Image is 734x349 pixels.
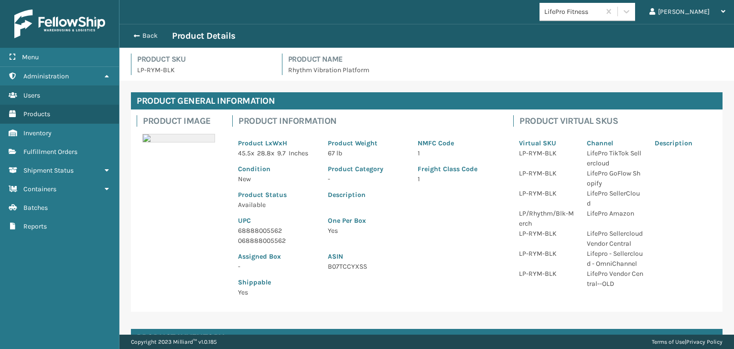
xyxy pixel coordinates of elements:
[137,65,270,75] p: LP-RYM-BLK
[257,149,274,157] span: 28.8 x
[238,287,316,297] p: Yes
[23,129,52,137] span: Inventory
[587,249,643,269] p: Lifepro - Sellercloud - OmniChannel
[686,338,723,345] a: Privacy Policy
[131,335,217,349] p: Copyright 2023 Milliard™ v 1.0.185
[238,277,316,287] p: Shippable
[652,338,685,345] a: Terms of Use
[418,138,496,148] p: NMFC Code
[587,188,643,208] p: LifePro SellerCloud
[238,251,316,262] p: Assigned Box
[238,164,316,174] p: Condition
[128,32,172,40] button: Back
[238,138,316,148] p: Product LxWxH
[544,7,601,17] div: LifePro Fitness
[238,236,316,246] p: 068888005562
[328,174,406,184] p: -
[328,251,496,262] p: ASIN
[519,269,575,279] p: LP-RYM-BLK
[137,332,224,343] h4: Product Inventory
[238,200,316,210] p: Available
[587,168,643,188] p: LifePro GoFlow Shopify
[172,30,236,42] h3: Product Details
[22,53,39,61] span: Menu
[328,190,496,200] p: Description
[328,262,496,272] p: B07TCCYXSS
[418,164,496,174] p: Freight Class Code
[587,229,643,249] p: LifePro Sellercloud Vendor Central
[23,110,50,118] span: Products
[142,134,215,142] img: 51104088640_40f294f443_o-scaled-700x700.jpg
[519,249,575,259] p: LP-RYM-BLK
[131,92,723,109] h4: Product General Information
[238,190,316,200] p: Product Status
[519,168,575,178] p: LP-RYM-BLK
[587,269,643,289] p: LifePro Vendor Central--OLD
[23,91,40,99] span: Users
[143,115,221,127] h4: Product Image
[238,216,316,226] p: UPC
[288,54,723,65] h4: Product Name
[23,148,77,156] span: Fulfillment Orders
[519,188,575,198] p: LP-RYM-BLK
[277,149,286,157] span: 9.7
[328,226,496,236] p: Yes
[23,222,47,230] span: Reports
[238,262,316,272] p: -
[587,208,643,218] p: LifePro Amazon
[238,174,316,184] p: New
[587,138,643,148] p: Channel
[238,115,502,127] h4: Product Information
[23,204,48,212] span: Batches
[289,149,308,157] span: Inches
[238,226,316,236] p: 68888005562
[519,138,575,148] p: Virtual SKU
[418,174,496,184] p: 1
[328,149,342,157] span: 67 lb
[519,115,717,127] h4: Product Virtual SKUs
[519,208,575,229] p: LP/Rhythm/Blk-Merch
[14,10,105,38] img: logo
[328,164,406,174] p: Product Category
[328,216,496,226] p: One Per Box
[238,149,254,157] span: 45.5 x
[418,148,496,158] p: 1
[288,65,723,75] p: Rhythm Vibration Platform
[652,335,723,349] div: |
[23,166,74,174] span: Shipment Status
[328,138,406,148] p: Product Weight
[23,72,69,80] span: Administration
[519,148,575,158] p: LP-RYM-BLK
[23,185,56,193] span: Containers
[519,229,575,239] p: LP-RYM-BLK
[587,148,643,168] p: LifePro TikTok Sellercloud
[655,138,711,148] p: Description
[137,54,270,65] h4: Product SKU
